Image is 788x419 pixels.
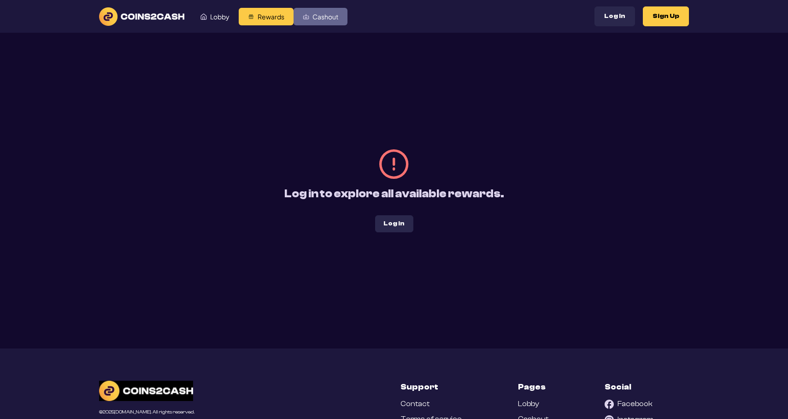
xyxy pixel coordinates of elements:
[312,13,338,20] span: Cashout
[248,13,254,20] img: Rewards
[99,7,184,26] img: logo text
[284,185,504,202] p: Log in to explore all available rewards.
[605,381,631,393] h3: Social
[191,8,239,25] a: Lobby
[605,400,653,409] a: Facebook
[200,13,207,20] img: Lobby
[518,400,539,408] a: Lobby
[400,400,429,408] a: Contact
[375,215,413,232] button: Log in
[605,400,614,409] img: Facebook
[643,6,689,26] button: Sign Up
[99,410,194,415] div: © 2025 [DOMAIN_NAME]. All rights reserved.
[400,381,438,393] h3: Support
[239,8,294,25] a: Rewards
[303,13,309,20] img: Cashout
[99,381,193,401] img: C2C Logo
[383,220,405,227] span: Log in
[518,381,546,393] h3: Pages
[294,8,347,25] a: Cashout
[594,6,635,26] button: Log In
[258,13,284,20] span: Rewards
[210,13,229,20] span: Lobby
